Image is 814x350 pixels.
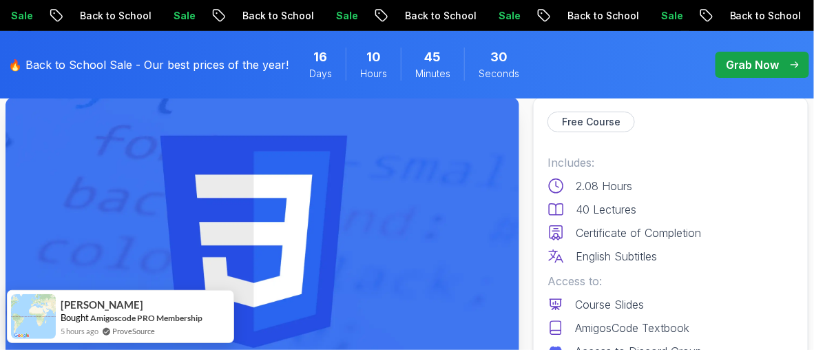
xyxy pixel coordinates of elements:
[61,299,143,311] span: [PERSON_NAME]
[425,48,441,67] span: 45 Minutes
[547,154,794,171] p: Includes:
[485,9,578,23] p: Back to School
[322,9,416,23] p: Back to School
[90,313,202,323] a: Amigoscode PRO Membership
[160,9,253,23] p: Back to School
[578,9,623,23] p: Sale
[8,56,289,73] p: 🔥 Back to School Sale - Our best prices of the year!
[314,48,328,67] span: 16 Days
[575,320,689,336] p: AmigosCode Textbook
[576,225,701,241] p: Certificate of Completion
[576,248,657,265] p: English Subtitles
[253,9,298,23] p: Sale
[576,201,636,218] p: 40 Lectures
[415,67,450,81] span: Minutes
[366,48,381,67] span: 10 Hours
[91,9,135,23] p: Sale
[112,325,155,337] a: ProveSource
[479,67,519,81] span: Seconds
[11,294,56,339] img: provesource social proof notification image
[360,67,387,81] span: Hours
[562,115,620,129] p: Free Course
[61,312,89,323] span: Bought
[490,48,508,67] span: 30 Seconds
[309,67,332,81] span: Days
[547,273,794,289] p: Access to:
[726,56,780,73] p: Grab Now
[416,9,460,23] p: Sale
[575,296,644,313] p: Course Slides
[61,325,98,337] span: 5 hours ago
[741,9,785,23] p: Sale
[647,9,741,23] p: Back to School
[576,178,632,194] p: 2.08 Hours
